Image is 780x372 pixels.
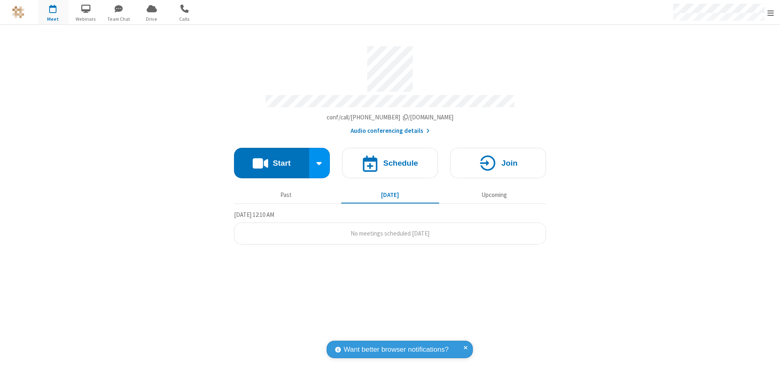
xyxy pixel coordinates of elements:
[445,187,543,203] button: Upcoming
[327,113,454,121] span: Copy my meeting room link
[351,229,429,237] span: No meetings scheduled [DATE]
[327,113,454,122] button: Copy my meeting room linkCopy my meeting room link
[136,15,167,23] span: Drive
[12,6,24,18] img: QA Selenium DO NOT DELETE OR CHANGE
[234,211,274,218] span: [DATE] 12:10 AM
[38,15,68,23] span: Meet
[273,159,290,167] h4: Start
[234,210,546,245] section: Today's Meetings
[169,15,200,23] span: Calls
[71,15,101,23] span: Webinars
[104,15,134,23] span: Team Chat
[501,159,518,167] h4: Join
[234,148,309,178] button: Start
[341,187,439,203] button: [DATE]
[234,40,546,136] section: Account details
[342,148,438,178] button: Schedule
[450,148,546,178] button: Join
[237,187,335,203] button: Past
[351,126,430,136] button: Audio conferencing details
[383,159,418,167] h4: Schedule
[309,148,330,178] div: Start conference options
[344,344,448,355] span: Want better browser notifications?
